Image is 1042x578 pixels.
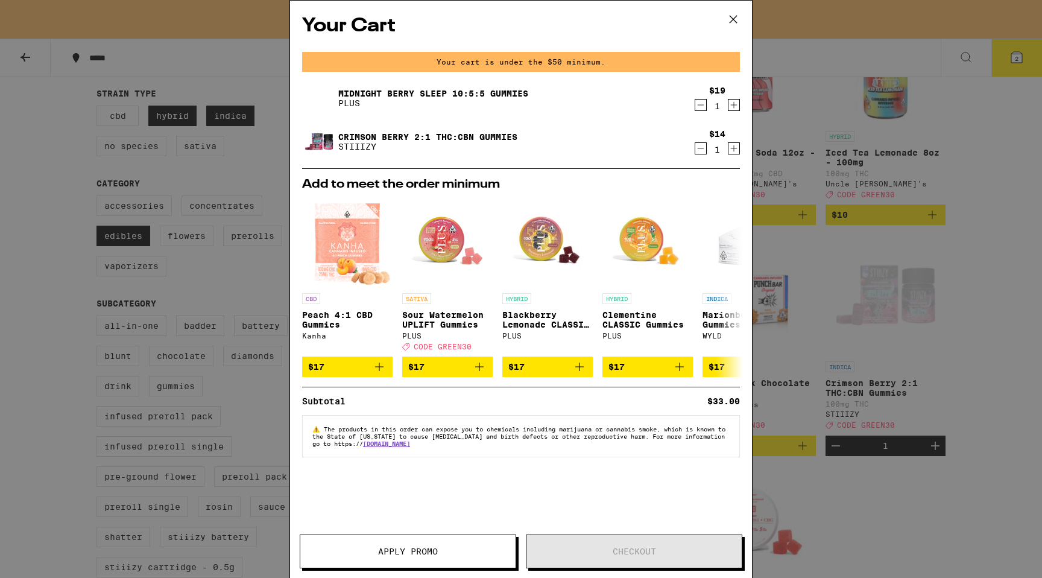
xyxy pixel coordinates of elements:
[502,197,593,287] img: PLUS - Blackberry Lemonade CLASSIC Gummies
[602,197,693,357] a: Open page for Clementine CLASSIC Gummies from PLUS
[703,293,731,304] p: INDICA
[308,362,324,372] span: $17
[526,535,742,568] button: Checkout
[709,362,725,372] span: $17
[709,86,725,95] div: $19
[602,197,693,287] img: PLUS - Clementine CLASSIC Gummies
[7,8,87,18] span: Hi. Need any help?
[312,425,725,447] span: The products in this order can expose you to chemicals including marijuana or cannabis smoke, whi...
[338,142,517,151] p: STIIIZY
[302,310,393,329] p: Peach 4:1 CBD Gummies
[302,332,393,340] div: Kanha
[703,357,793,377] button: Add to bag
[502,293,531,304] p: HYBRID
[338,98,528,108] p: PLUS
[378,547,438,556] span: Apply Promo
[709,101,725,111] div: 1
[303,197,391,287] img: Kanha - Peach 4:1 CBD Gummies
[300,535,516,568] button: Apply Promo
[302,197,393,357] a: Open page for Peach 4:1 CBD Gummies from Kanha
[402,332,493,340] div: PLUS
[709,129,725,139] div: $14
[302,125,336,159] img: Crimson Berry 2:1 THC:CBN Gummies
[602,310,693,329] p: Clementine CLASSIC Gummies
[508,362,525,372] span: $17
[502,332,593,340] div: PLUS
[402,293,431,304] p: SATIVA
[302,397,354,405] div: Subtotal
[602,357,693,377] button: Add to bag
[695,99,707,111] button: Decrement
[703,197,793,357] a: Open page for Marionberry Gummies from WYLD
[602,293,631,304] p: HYBRID
[703,332,793,340] div: WYLD
[707,397,740,405] div: $33.00
[302,357,393,377] button: Add to bag
[703,310,793,329] p: Marionberry Gummies
[402,357,493,377] button: Add to bag
[338,132,517,142] a: Crimson Berry 2:1 THC:CBN Gummies
[502,357,593,377] button: Add to bag
[728,142,740,154] button: Increment
[312,425,324,433] span: ⚠️
[408,362,425,372] span: $17
[728,99,740,111] button: Increment
[414,343,472,351] span: CODE GREEN30
[402,197,493,287] img: PLUS - Sour Watermelon UPLIFT Gummies
[613,547,656,556] span: Checkout
[338,89,528,98] a: Midnight Berry SLEEP 10:5:5 Gummies
[302,13,740,40] h2: Your Cart
[363,440,410,447] a: [DOMAIN_NAME]
[502,197,593,357] a: Open page for Blackberry Lemonade CLASSIC Gummies from PLUS
[709,145,725,154] div: 1
[302,52,740,72] div: Your cart is under the $50 minimum.
[402,197,493,357] a: Open page for Sour Watermelon UPLIFT Gummies from PLUS
[608,362,625,372] span: $17
[502,310,593,329] p: Blackberry Lemonade CLASSIC Gummies
[302,81,336,115] img: Midnight Berry SLEEP 10:5:5 Gummies
[402,310,493,329] p: Sour Watermelon UPLIFT Gummies
[602,332,693,340] div: PLUS
[302,179,740,191] h2: Add to meet the order minimum
[703,197,793,287] img: WYLD - Marionberry Gummies
[695,142,707,154] button: Decrement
